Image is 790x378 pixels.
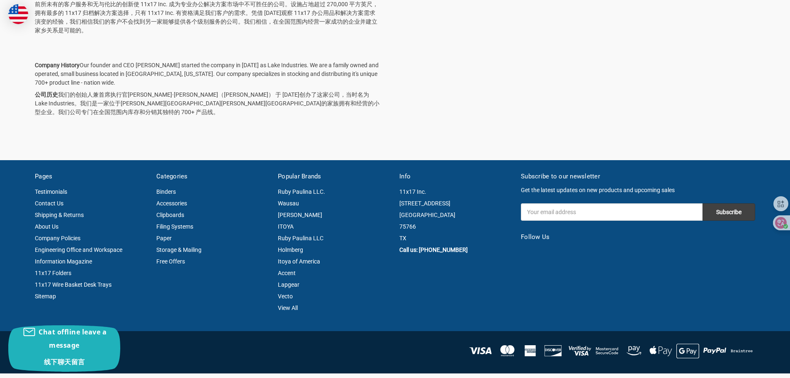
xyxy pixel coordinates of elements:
font: 我们的创始人兼首席执行官[PERSON_NAME]·[PERSON_NAME]（[PERSON_NAME]） 于 [DATE]创办了这家公司，当时名为 Lake Industries。我们是一家... [35,91,379,115]
a: View All [278,305,298,311]
a: Accessories [156,200,187,207]
a: Storage & Mailing [156,246,202,253]
a: Accent [278,270,296,276]
a: About Us [35,223,58,230]
a: 11x17 Wire Basket Desk Trays [35,281,112,288]
strong: 公司历史 [35,91,58,98]
a: Free Offers [156,258,185,265]
button: Chat offline leave a message [8,325,120,372]
h5: Popular Brands [278,172,391,181]
a: Ruby Paulina LLC [278,235,323,241]
a: Binders [156,188,176,195]
a: Vecto [278,293,293,300]
a: Testimonials [35,188,67,195]
a: Holmberg [278,246,303,253]
font: 线下聊天留言 [44,357,85,366]
a: Company Policies [35,235,80,241]
a: Clipboards [156,212,184,218]
p: Our founder and CEO [PERSON_NAME] started the company in [DATE] as Lake Industries. We are a fami... [35,61,381,117]
a: Sitemap [35,293,56,300]
h5: Categories [156,172,269,181]
a: 11x17 Folders [35,270,71,276]
a: Lapgear [278,281,299,288]
iframe: Google 顾客评价 [722,356,790,378]
p: Get the latest updates on new products and upcoming sales [521,186,755,195]
a: Wausau [278,200,299,207]
a: Paper [156,235,172,241]
a: ITOYA [278,223,294,230]
input: Subscribe [702,203,755,221]
address: 11x17 Inc. [STREET_ADDRESS] [GEOGRAPHIC_DATA] 75766 TX [399,186,512,244]
span: Chat offline leave a message [39,327,107,366]
a: Filing Systems [156,223,193,230]
a: Shipping & Returns [35,212,84,218]
strong: Company History [35,62,80,68]
input: Your email address [521,203,702,221]
h5: Subscribe to our newsletter [521,172,755,181]
h5: Follow Us [521,232,755,242]
a: Call us: [PHONE_NUMBER] [399,246,468,253]
a: Engineering Office and Workspace Information Magazine [35,246,122,265]
h5: Info [399,172,512,181]
p: © 2025 11x17 [35,348,391,356]
a: Itoya of America [278,258,320,265]
a: Contact Us [35,200,63,207]
a: Ruby Paulina LLC. [278,188,325,195]
font: 前所未有的客户服务和无与伦比的创新使 11x17 Inc. 成为专业办公解决方案市场中不可胜任的公司。设施占地超过 270,000 平方英尺，拥有最多的 11x17 归档解决方案选择，只有 11... [35,1,378,34]
h5: Pages [35,172,148,181]
a: [PERSON_NAME] [278,212,322,218]
img: duty and tax information for United States [8,4,28,24]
